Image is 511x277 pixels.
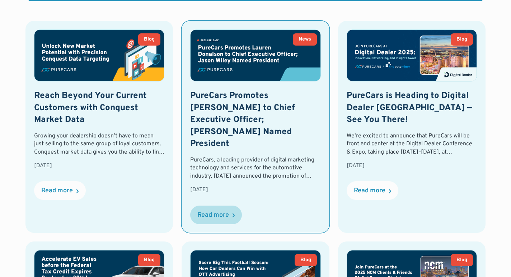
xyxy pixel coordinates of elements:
[354,188,385,194] div: Read more
[25,21,173,233] a: BlogReach Beyond Your Current Customers with Conquest Market DataGrowing your dealership doesn’t ...
[456,258,467,263] div: Blog
[338,21,486,233] a: BlogPureCars is Heading to Digital Dealer [GEOGRAPHIC_DATA] — See You There!We’re excited to anno...
[299,37,311,42] div: News
[34,90,164,126] h2: Reach Beyond Your Current Customers with Conquest Market Data
[190,186,320,194] div: [DATE]
[34,132,164,156] div: Growing your dealership doesn’t have to mean just selling to the same group of loyal customers. C...
[347,162,477,170] div: [DATE]
[347,132,477,156] div: We’re excited to announce that PureCars will be front and center at the Digital Dealer Conference...
[190,90,320,150] h2: PureCars Promotes [PERSON_NAME] to Chief Executive Officer; [PERSON_NAME] Named President
[197,212,229,219] div: Read more
[300,258,311,263] div: Blog
[144,37,155,42] div: Blog
[182,21,329,233] a: NewsPureCars Promotes [PERSON_NAME] to Chief Executive Officer; [PERSON_NAME] Named PresidentPure...
[144,258,155,263] div: Blog
[456,37,467,42] div: Blog
[41,188,73,194] div: Read more
[190,156,320,180] div: PureCars, a leading provider of digital marketing technology and services for the automotive indu...
[34,162,164,170] div: [DATE]
[347,90,477,126] h2: PureCars is Heading to Digital Dealer [GEOGRAPHIC_DATA] — See You There!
